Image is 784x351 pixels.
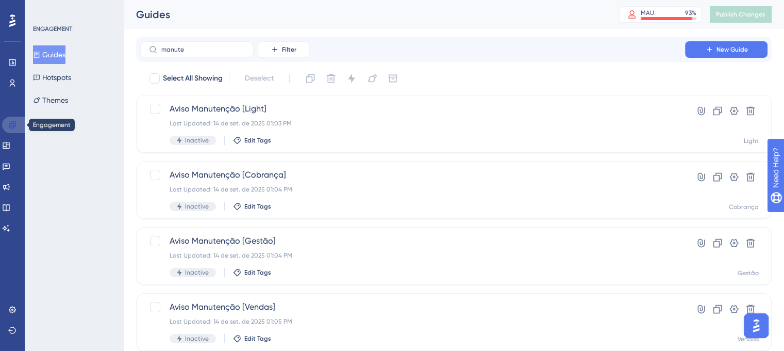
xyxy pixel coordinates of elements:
div: Last Updated: 14 de set. de 2025 01:04 PM [170,185,656,194]
div: Light [744,137,759,145]
div: Cobrança [729,203,759,211]
span: Need Help? [24,3,64,15]
button: Hotspots [33,68,71,87]
span: Select All Showing [163,72,223,85]
button: Edit Tags [233,136,271,145]
span: Inactive [185,334,209,343]
input: Search [161,46,245,53]
span: Inactive [185,268,209,277]
span: Edit Tags [244,334,271,343]
button: Edit Tags [233,334,271,343]
button: Publish Changes [710,6,772,23]
span: Edit Tags [244,202,271,211]
span: New Guide [716,45,748,54]
span: Inactive [185,202,209,211]
div: Guides [136,7,593,22]
div: Last Updated: 14 de set. de 2025 01:04 PM [170,251,656,260]
span: Publish Changes [716,10,765,19]
button: Guides [33,45,65,64]
iframe: UserGuiding AI Assistant Launcher [741,310,772,341]
div: ENGAGEMENT [33,25,72,33]
span: Aviso Manutenção [Vendas] [170,301,656,313]
span: Aviso Manutenção [Light] [170,103,656,115]
div: Last Updated: 14 de set. de 2025 01:03 PM [170,119,656,127]
span: Aviso Manutenção [Gestão] [170,235,656,247]
div: Last Updated: 14 de set. de 2025 01:05 PM [170,317,656,326]
div: 93 % [685,9,696,17]
button: Edit Tags [233,202,271,211]
button: New Guide [685,41,768,58]
div: Vendas [738,335,759,343]
span: Aviso Manutenção [Cobrança] [170,169,656,181]
span: Deselect [245,72,274,85]
span: Edit Tags [244,136,271,145]
div: Gestão [738,269,759,277]
span: Filter [282,45,296,54]
div: MAU [641,9,654,17]
span: Inactive [185,136,209,145]
button: Edit Tags [233,268,271,277]
button: Deselect [236,69,283,88]
button: Themes [33,91,68,109]
span: Edit Tags [244,268,271,277]
button: Filter [258,41,309,58]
